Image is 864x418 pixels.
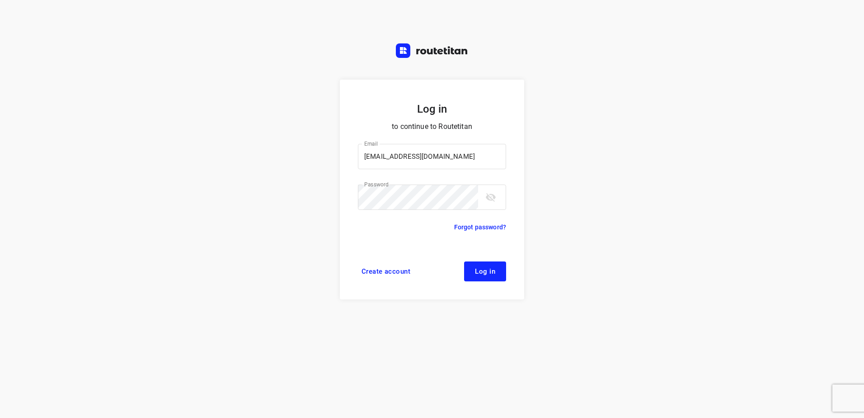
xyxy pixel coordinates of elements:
[358,120,506,133] p: to continue to Routetitan
[362,268,410,275] span: Create account
[482,188,500,206] button: toggle password visibility
[358,261,414,281] a: Create account
[396,43,468,60] a: Routetitan
[396,43,468,58] img: Routetitan
[464,261,506,281] button: Log in
[358,101,506,117] h5: Log in
[475,268,495,275] span: Log in
[454,222,506,233] a: Forgot password?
